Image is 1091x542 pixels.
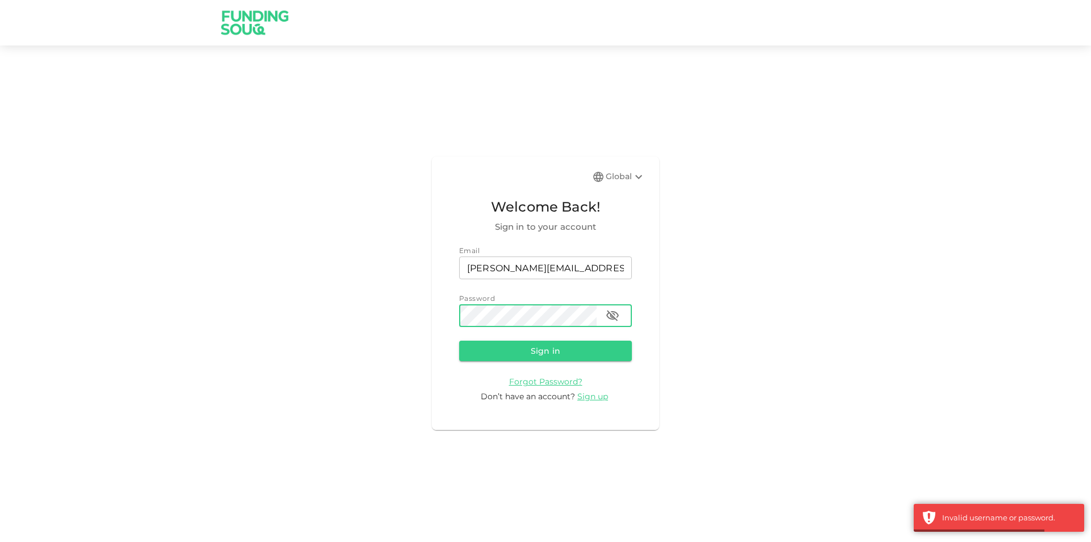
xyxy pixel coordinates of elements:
[509,376,582,387] a: Forgot Password?
[481,391,575,402] span: Don’t have an account?
[606,170,646,184] div: Global
[459,341,632,361] button: Sign in
[942,512,1076,524] div: Invalid username or password.
[459,196,632,218] span: Welcome Back!
[459,304,597,327] input: password
[459,246,480,255] span: Email
[459,294,495,303] span: Password
[577,391,608,402] span: Sign up
[459,220,632,234] span: Sign in to your account
[459,256,632,279] input: email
